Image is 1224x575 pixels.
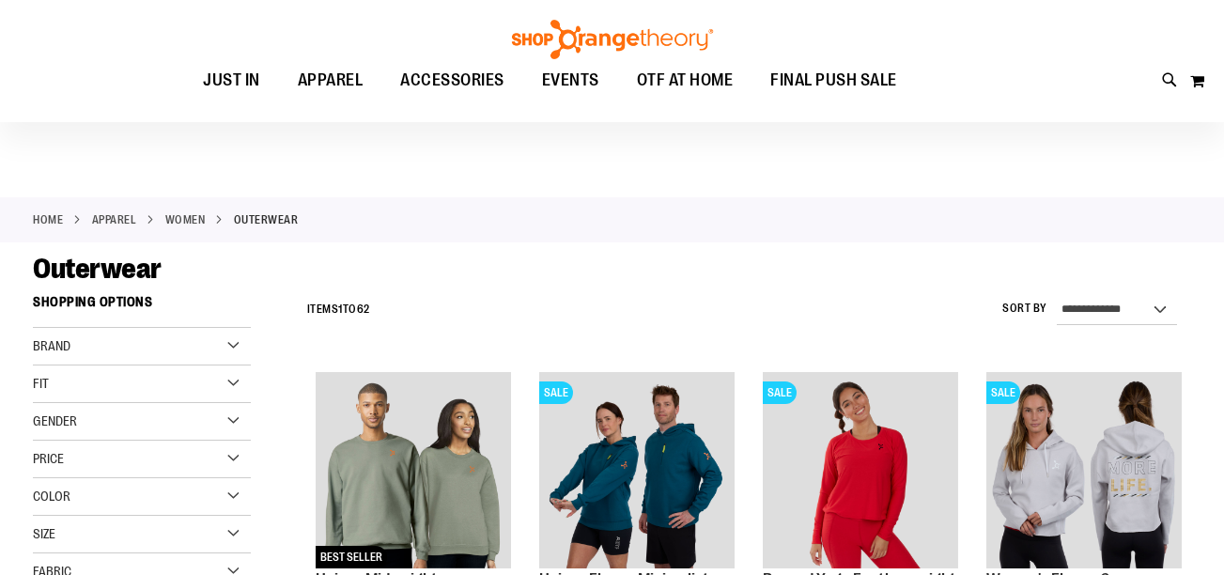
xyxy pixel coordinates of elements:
[338,303,343,316] span: 1
[33,211,63,228] a: Home
[33,451,64,466] span: Price
[33,286,251,328] strong: Shopping Options
[539,372,735,567] img: Unisex Fleece Minimalist Pocket Hoodie
[539,381,573,404] span: SALE
[986,381,1020,404] span: SALE
[381,59,523,102] a: ACCESSORIES
[986,372,1182,570] a: Product image for Womens Fleece Crop HoodieSALE
[523,59,618,102] a: EVENTS
[184,59,279,102] a: JUST IN
[400,59,504,101] span: ACCESSORIES
[33,253,162,285] span: Outerwear
[316,546,387,568] span: BEST SELLER
[165,211,206,228] a: WOMEN
[298,59,364,101] span: APPAREL
[33,413,77,428] span: Gender
[618,59,752,102] a: OTF AT HOME
[763,372,958,570] a: Product image for Beyond Yoga Featherweight Daydreamer PulloverSALE
[316,372,511,567] img: Unisex Midweight Sweatshirt
[92,211,137,228] a: APPAREL
[539,372,735,570] a: Unisex Fleece Minimalist Pocket HoodieSALE
[542,59,599,101] span: EVENTS
[316,372,511,570] a: Unisex Midweight SweatshirtBEST SELLER
[203,59,260,101] span: JUST IN
[763,372,958,567] img: Product image for Beyond Yoga Featherweight Daydreamer Pullover
[509,20,716,59] img: Shop Orangetheory
[751,59,916,102] a: FINAL PUSH SALE
[637,59,734,101] span: OTF AT HOME
[763,381,797,404] span: SALE
[234,211,299,228] strong: Outerwear
[33,376,49,391] span: Fit
[307,295,370,324] h2: Items to
[33,526,55,541] span: Size
[279,59,382,101] a: APPAREL
[770,59,897,101] span: FINAL PUSH SALE
[33,338,70,353] span: Brand
[357,303,370,316] span: 62
[986,372,1182,567] img: Product image for Womens Fleece Crop Hoodie
[1002,301,1047,317] label: Sort By
[33,489,70,504] span: Color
